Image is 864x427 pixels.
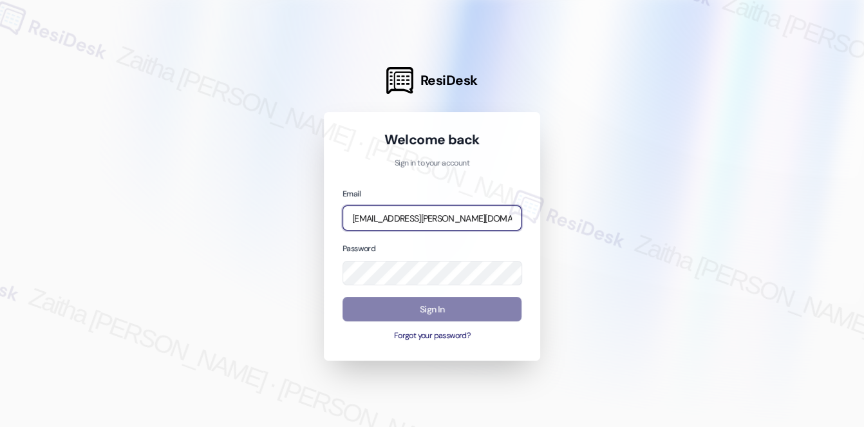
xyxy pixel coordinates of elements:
label: Password [343,243,375,254]
input: name@example.com [343,205,521,231]
button: Forgot your password? [343,330,521,342]
img: ResiDesk Logo [386,67,413,94]
h1: Welcome back [343,131,521,149]
span: ResiDesk [420,71,478,90]
p: Sign in to your account [343,158,521,169]
button: Sign In [343,297,521,322]
label: Email [343,189,361,199]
